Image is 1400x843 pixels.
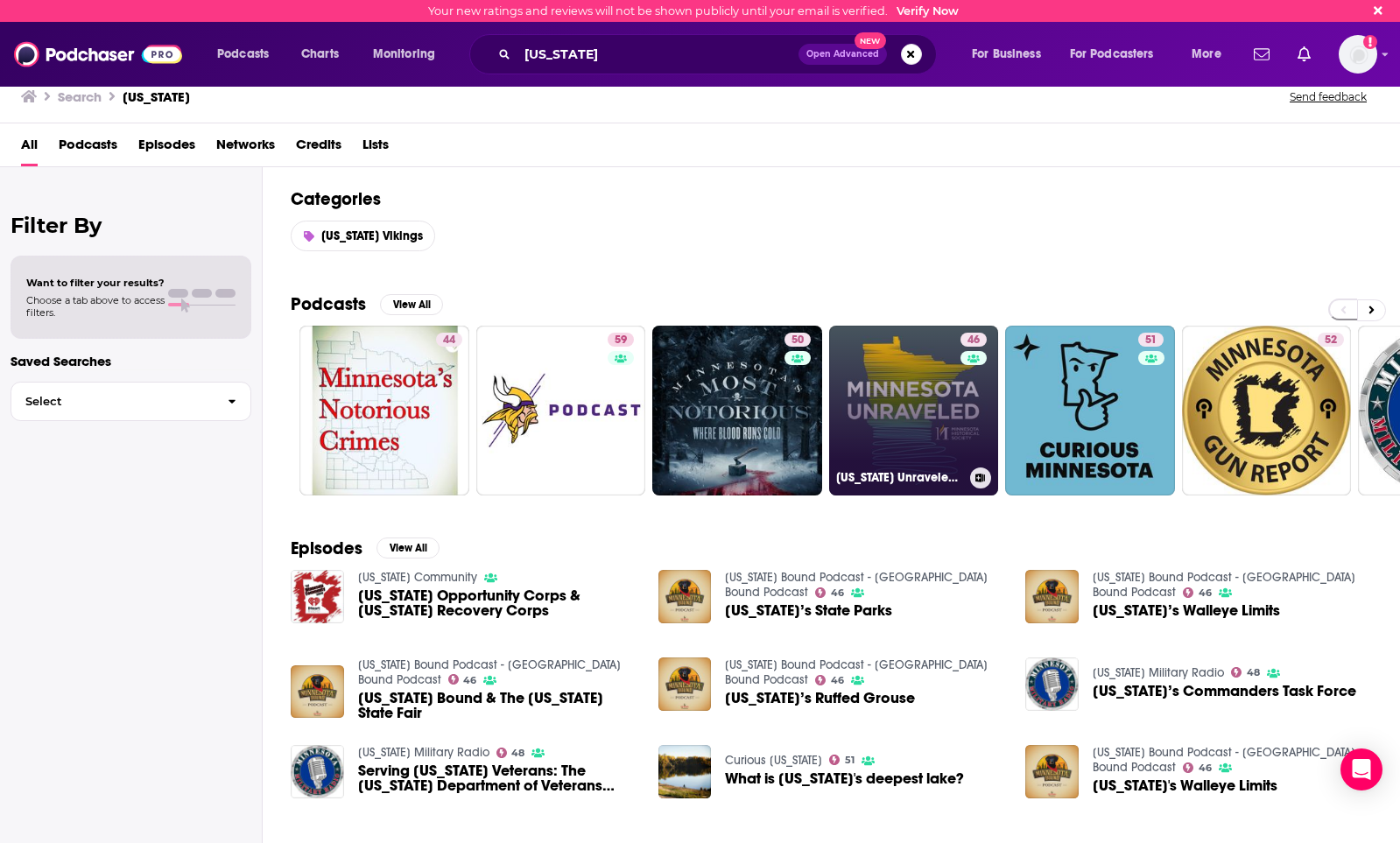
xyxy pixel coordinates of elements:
a: Charts [290,40,349,68]
a: Minnesota Bound Podcast - MN Bound Podcast [1093,570,1355,600]
h3: Search [58,88,102,105]
a: 48 [496,748,525,758]
a: Minnesota’s State Parks [658,570,712,623]
a: Podcasts [59,130,117,166]
a: All [21,130,38,166]
span: 48 [1247,669,1260,677]
span: [US_STATE] Opportunity Corps & [US_STATE] Recovery Corps [358,588,637,618]
button: open menu [960,40,1063,68]
img: Minnesota Bound & The Minnesota State Fair [291,665,344,719]
span: What is [US_STATE]'s deepest lake? [725,771,964,786]
a: Networks [216,130,275,166]
a: 52 [1318,333,1344,347]
h2: Episodes [291,537,362,559]
a: Verify Now [897,4,959,18]
a: Show notifications dropdown [1291,39,1318,69]
a: [US_STATE] Vikings [291,221,435,251]
a: 51 [1138,333,1164,347]
button: open menu [205,40,292,68]
a: Minnesota’s Commanders Task Force [1093,684,1356,699]
a: Minnesota Bound Podcast - MN Bound Podcast [358,657,621,687]
span: 44 [443,332,455,349]
img: What is Minnesota's deepest lake? [658,745,712,798]
span: For Podcasters [1070,42,1154,67]
a: 59 [608,333,634,347]
span: 50 [791,332,804,349]
div: Your new ratings and reviews will not be shown publicly until your email is verified. [428,4,959,18]
a: Episodes [138,130,195,166]
span: Want to filter your results? [26,277,165,289]
span: 52 [1325,332,1337,349]
a: Minnesota Military Radio [1093,665,1224,680]
h2: Filter By [11,213,251,238]
h2: Categories [291,188,1372,210]
img: Minnesota’s Commanders Task Force [1025,657,1079,711]
span: 46 [967,332,980,349]
span: 46 [1199,764,1212,772]
a: Minnesota’s Ruffed Grouse [725,691,915,706]
a: 51 [829,755,855,765]
a: 46 [1183,587,1212,598]
img: Podchaser - Follow, Share and Rate Podcasts [14,38,182,71]
a: Minnesota’s Walleye Limits [1093,603,1280,618]
span: [US_STATE]’s Ruffed Grouse [725,691,915,706]
span: 46 [831,589,844,597]
a: 44 [436,333,462,347]
button: open menu [361,40,458,68]
a: 46[US_STATE] Unraveled: Pulling on the Threads of [US_STATE] History [829,326,999,495]
span: For Business [972,42,1041,67]
span: 51 [1145,332,1157,349]
input: Search podcasts, credits, & more... [517,40,798,68]
span: [US_STATE]’s Commanders Task Force [1093,684,1356,699]
a: 44 [299,326,469,495]
img: Minnesota Opportunity Corps & Minnesota Recovery Corps [291,570,344,623]
span: 59 [615,332,627,349]
span: 46 [831,677,844,685]
span: Serving [US_STATE] Veterans: The [US_STATE] Department of Veterans Affairs [358,763,637,793]
a: 48 [1231,667,1260,678]
a: Show notifications dropdown [1247,39,1277,69]
a: Minnesota Bound Podcast - MN Bound Podcast [1093,745,1355,775]
a: PodcastsView All [291,293,443,315]
span: Choose a tab above to access filters. [26,294,165,319]
a: What is Minnesota's deepest lake? [725,771,964,786]
a: Minnesota Community [358,570,477,585]
img: User Profile [1339,35,1377,74]
a: EpisodesView All [291,537,440,559]
span: More [1192,42,1221,67]
span: [US_STATE] Vikings [321,228,423,243]
div: Open Intercom Messenger [1340,748,1382,790]
a: 52 [1182,326,1352,495]
svg: Email not verified [1363,35,1377,49]
span: Podcasts [217,42,269,67]
a: Credits [296,130,341,166]
span: 48 [511,749,524,757]
h3: [US_STATE] Unraveled: Pulling on the Threads of [US_STATE] History [836,470,963,485]
a: Minnesota Bound Podcast - MN Bound Podcast [725,657,988,687]
div: Search podcasts, credits, & more... [486,34,953,74]
img: Minnesota’s Ruffed Grouse [658,657,712,711]
a: 46 [815,675,844,685]
button: View All [380,294,443,315]
span: Logged in as MegaphoneSupport [1339,35,1377,74]
span: New [855,32,886,49]
button: open menu [1179,40,1243,68]
img: Minnesota’s Walleye Limits [1025,570,1079,623]
h2: Podcasts [291,293,366,315]
a: 50 [652,326,822,495]
a: Lists [362,130,389,166]
span: 46 [1199,589,1212,597]
button: open menu [1059,40,1179,68]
